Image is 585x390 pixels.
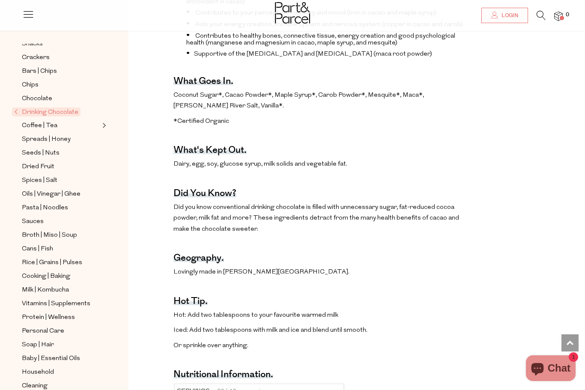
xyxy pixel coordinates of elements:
a: Cans | Fish [22,244,100,254]
a: 0 [554,12,563,21]
h4: What's kept out. [173,148,247,154]
a: Crackers [22,52,100,63]
span: Drinking Chocolate [12,107,81,116]
a: Soap | Hair [22,339,100,350]
li: Supportive of the [MEDICAL_DATA] and [MEDICAL_DATA] (maca root powder) [186,49,472,58]
a: Cooking | Baking [22,271,100,282]
h4: Hot tip. [173,299,208,305]
span: Oils | Vinegar | Ghee [22,189,81,199]
a: Personal Care [22,326,100,336]
a: Chips [22,80,100,90]
span: Bars | Chips [22,66,57,77]
a: Dried Fruit [22,161,100,172]
span: Spreads | Honey [22,134,71,145]
p: Iced: Add two tablespoons with milk and ice and blend until smooth. [173,325,472,336]
h4: Nutritional Information. [173,372,273,378]
inbox-online-store-chat: Shopify online store chat [523,355,578,383]
button: Expand/Collapse Coffee | Tea [100,120,106,131]
a: Coffee | Tea [22,120,100,131]
span: Dried Fruit [22,162,54,172]
a: Bars | Chips [22,66,100,77]
a: Sauces [22,216,100,227]
span: Personal Care [22,326,64,336]
a: Milk | Kombucha [22,285,100,295]
a: Broth | Miso | Soup [22,230,100,241]
h4: What goes in. [173,79,233,85]
span: Seeds | Nuts [22,148,60,158]
span: Lovingly made in [PERSON_NAME][GEOGRAPHIC_DATA]. [173,269,349,275]
span: Coffee | Tea [22,121,57,131]
span: Rice | Grains | Pulses [22,258,82,268]
span: Broth | Miso | Soup [22,230,77,241]
span: Pasta | Noodles [22,203,68,213]
span: Chips [22,80,39,90]
span: Baby | Essential Oils [22,354,80,364]
a: Login [481,8,528,23]
a: Spreads | Honey [22,134,100,145]
span: Cooking | Baking [22,271,70,282]
a: Chocolate [22,93,100,104]
span: Crackers [22,53,50,63]
a: Drinking Chocolate [14,107,100,117]
a: Seeds | Nuts [22,148,100,158]
span: Cans | Fish [22,244,53,254]
h4: Geography. [173,256,224,262]
span: Did you know conventional drinking chocolate is filled with unnecessary sugar, fat-reduced cocoa ... [173,204,459,232]
span: Milk | Kombucha [22,285,69,295]
a: Spices | Salt [22,175,100,186]
p: Hot: Add two tablespoons to your favourite warmed milk [173,310,472,321]
span: Protein | Wellness [22,313,75,323]
span: Soap | Hair [22,340,54,350]
a: Baby | Essential Oils [22,353,100,364]
span: Dairy, egg, soy, glucose syrup, milk solids and vegetable fat. [173,161,347,167]
a: Vitamins | Supplements [22,298,100,309]
h4: Did you know? [173,191,236,197]
a: Oils | Vinegar | Ghee [22,189,100,199]
span: 0 [564,11,571,19]
a: Rice | Grains | Pulses [22,257,100,268]
span: Snacks [22,39,43,49]
span: Vitamins | Supplements [22,299,90,309]
span: Sauces [22,217,44,227]
a: Pasta | Noodles [22,202,100,213]
a: Household [22,367,100,378]
span: Household [22,367,54,378]
span: Spices | Salt [22,176,57,186]
span: Contributes to healthy bones, connective tissue, energy creation and good psychological health (m... [186,33,455,46]
span: Login [499,12,518,19]
span: *Certified Organic [173,118,229,125]
a: Protein | Wellness [22,312,100,323]
span: Coconut Sugar*, Cacao Powder*, Maple Syrup*, Carob Powder*, Mesquite*, Maca*, [PERSON_NAME] River... [173,92,424,110]
p: Or sprinkle over anything. [173,340,472,351]
span: Chocolate [22,94,52,104]
a: Snacks [22,39,100,49]
img: Part&Parcel [275,2,310,24]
